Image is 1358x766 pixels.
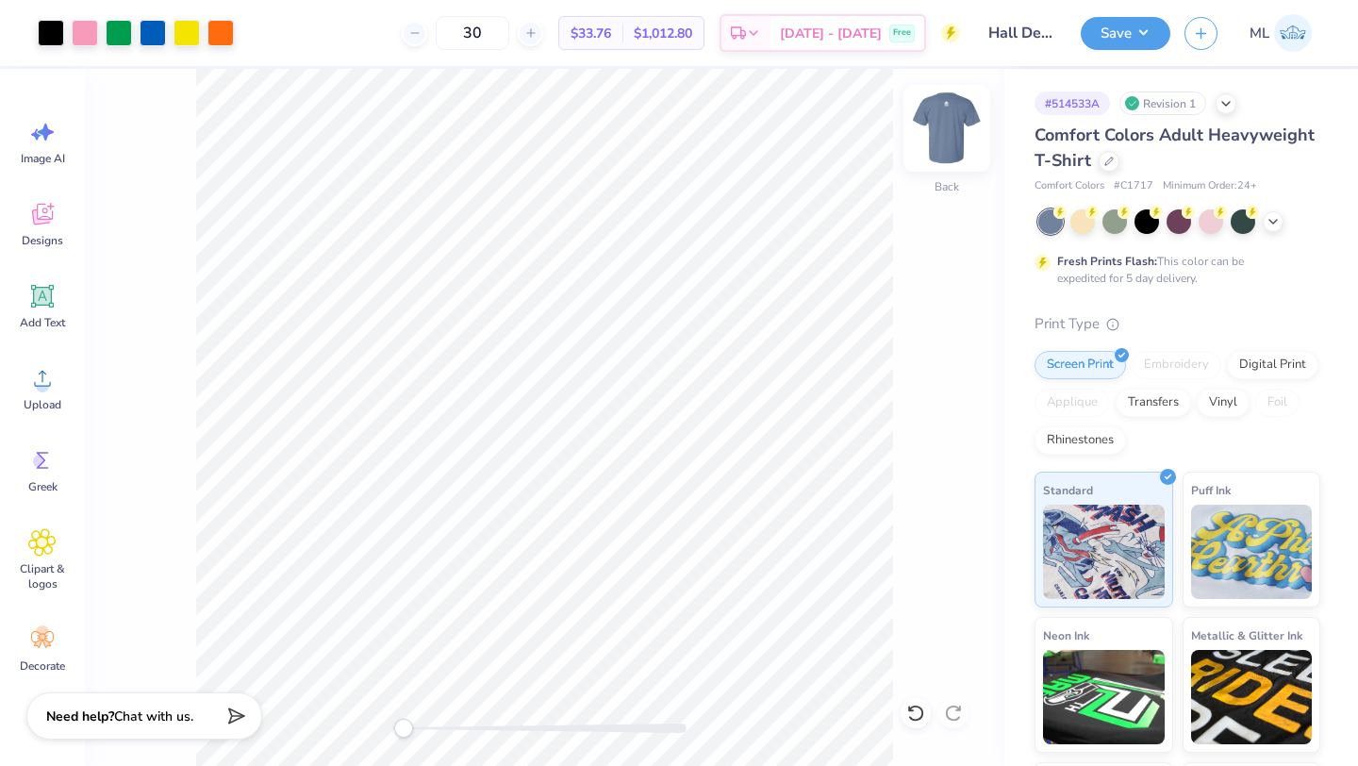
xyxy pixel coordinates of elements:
[1241,14,1320,52] a: ML
[24,397,61,412] span: Upload
[1191,625,1302,645] span: Metallic & Glitter Ink
[46,708,114,725] strong: Need help?
[1255,389,1300,417] div: Foil
[1035,389,1110,417] div: Applique
[1227,351,1318,379] div: Digital Print
[436,16,509,50] input: – –
[1274,14,1312,52] img: Mills Long
[1043,650,1165,744] img: Neon Ink
[1035,426,1126,455] div: Rhinestones
[1043,505,1165,599] img: Standard
[1191,650,1313,744] img: Metallic & Glitter Ink
[1119,92,1206,115] div: Revision 1
[1191,480,1231,500] span: Puff Ink
[1191,505,1313,599] img: Puff Ink
[11,561,74,591] span: Clipart & logos
[1035,92,1110,115] div: # 514533A
[780,24,882,43] span: [DATE] - [DATE]
[21,151,65,166] span: Image AI
[1035,178,1104,194] span: Comfort Colors
[1163,178,1257,194] span: Minimum Order: 24 +
[1057,253,1289,287] div: This color can be expedited for 5 day delivery.
[935,178,959,195] div: Back
[22,233,63,248] span: Designs
[28,479,58,494] span: Greek
[20,315,65,330] span: Add Text
[974,14,1067,52] input: Untitled Design
[634,24,692,43] span: $1,012.80
[1035,313,1320,335] div: Print Type
[20,658,65,674] span: Decorate
[1043,480,1093,500] span: Standard
[394,719,413,738] div: Accessibility label
[1250,23,1269,44] span: ML
[893,26,911,40] span: Free
[1197,389,1250,417] div: Vinyl
[1035,124,1315,172] span: Comfort Colors Adult Heavyweight T-Shirt
[1116,389,1191,417] div: Transfers
[1114,178,1153,194] span: # C1717
[1132,351,1221,379] div: Embroidery
[1035,351,1126,379] div: Screen Print
[909,91,985,166] img: Back
[571,24,611,43] span: $33.76
[1057,254,1157,269] strong: Fresh Prints Flash:
[114,708,193,725] span: Chat with us.
[1043,625,1089,645] span: Neon Ink
[1081,17,1170,50] button: Save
